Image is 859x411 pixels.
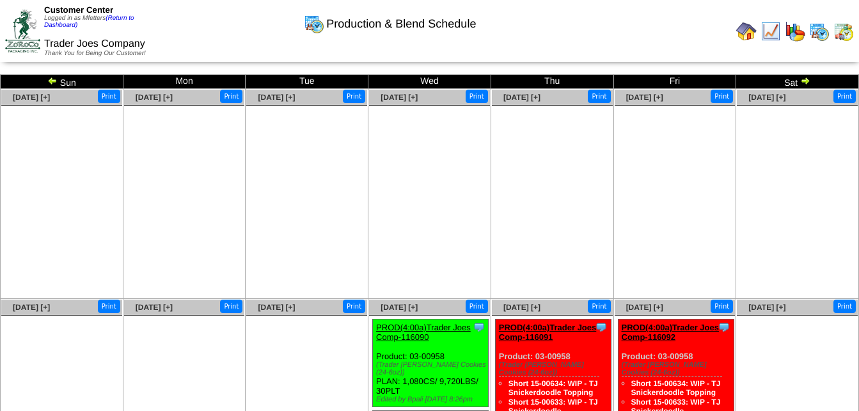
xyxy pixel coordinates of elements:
[13,303,50,312] a: [DATE] [+]
[508,379,598,397] a: Short 15-00634: WIP - TJ Snickerdoodle Topping
[622,361,734,376] div: (Trader [PERSON_NAME] Cookies (24-6oz))
[503,93,540,102] a: [DATE] [+]
[466,90,488,103] button: Print
[368,75,491,89] td: Wed
[376,323,471,342] a: PROD(4:00a)Trader Joes Comp-116090
[833,21,854,42] img: calendarinout.gif
[748,93,785,102] a: [DATE] [+]
[626,93,663,102] a: [DATE] [+]
[343,300,365,313] button: Print
[13,93,50,102] a: [DATE] [+]
[136,93,173,102] a: [DATE] [+]
[381,303,418,312] a: [DATE] [+]
[736,21,757,42] img: home.gif
[220,90,242,103] button: Print
[588,90,610,103] button: Print
[800,76,810,86] img: arrowright.gif
[258,303,296,312] a: [DATE] [+]
[491,75,613,89] td: Thu
[622,323,719,342] a: PROD(4:00a)Trader Joes Comp-116092
[499,361,611,376] div: (Trader [PERSON_NAME] Cookies (24-6oz))
[5,10,40,52] img: ZoRoCo_Logo(Green%26Foil)%20jpg.webp
[613,75,736,89] td: Fri
[373,319,489,407] div: Product: 03-00958 PLAN: 1,080CS / 9,720LBS / 30PLT
[833,300,856,313] button: Print
[736,75,859,89] td: Sat
[626,303,663,312] a: [DATE] [+]
[47,76,58,86] img: arrowleft.gif
[785,21,805,42] img: graph.gif
[381,93,418,102] a: [DATE] [+]
[631,379,721,397] a: Short 15-00634: WIP - TJ Snickerdoodle Topping
[1,75,123,89] td: Sun
[44,50,146,57] span: Thank You for Being Our Customer!
[711,90,733,103] button: Print
[595,321,608,334] img: Tooltip
[748,303,785,312] a: [DATE] [+]
[343,90,365,103] button: Print
[44,38,145,49] span: Trader Joes Company
[220,300,242,313] button: Print
[466,300,488,313] button: Print
[44,5,113,15] span: Customer Center
[98,300,120,313] button: Print
[809,21,830,42] img: calendarprod.gif
[499,323,596,342] a: PROD(4:00a)Trader Joes Comp-116091
[376,396,488,403] div: Edited by Bpali [DATE] 8:26pm
[833,90,856,103] button: Print
[44,15,134,29] a: (Return to Dashboard)
[718,321,730,334] img: Tooltip
[473,321,485,334] img: Tooltip
[136,303,173,312] a: [DATE] [+]
[376,361,488,376] div: (Trader [PERSON_NAME] Cookies (24-6oz))
[304,13,324,34] img: calendarprod.gif
[760,21,781,42] img: line_graph.gif
[503,303,540,312] a: [DATE] [+]
[123,75,246,89] td: Mon
[588,300,610,313] button: Print
[44,15,134,29] span: Logged in as Mfetters
[246,75,368,89] td: Tue
[326,17,476,31] span: Production & Blend Schedule
[711,300,733,313] button: Print
[258,93,296,102] a: [DATE] [+]
[98,90,120,103] button: Print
